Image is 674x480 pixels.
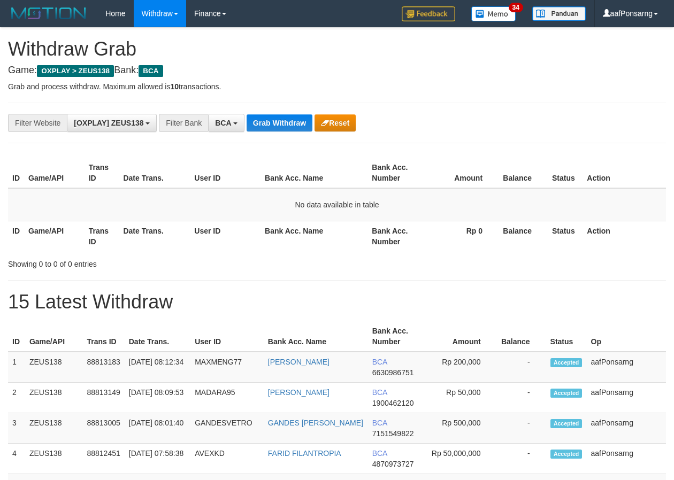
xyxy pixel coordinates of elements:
th: User ID [190,221,261,251]
a: FARID FILANTROPIA [268,449,341,458]
span: Accepted [550,358,583,367]
td: No data available in table [8,188,666,221]
span: BCA [372,388,387,397]
span: BCA [372,449,387,458]
span: BCA [372,358,387,366]
td: 4 [8,444,25,474]
td: GANDESVETRO [190,413,264,444]
th: Balance [497,321,546,352]
span: BCA [139,65,163,77]
th: Status [548,158,583,188]
td: 88813149 [82,383,124,413]
span: Accepted [550,419,583,428]
td: [DATE] 08:09:53 [125,383,190,413]
span: Copy 4870973727 to clipboard [372,460,414,468]
th: Balance [499,158,548,188]
td: ZEUS138 [25,413,83,444]
button: Reset [315,114,356,131]
td: ZEUS138 [25,383,83,413]
td: ZEUS138 [25,444,83,474]
td: 2 [8,383,25,413]
td: - [497,444,546,474]
td: 88813183 [82,352,124,383]
th: Game/API [24,221,85,251]
span: Accepted [550,450,583,459]
th: Game/API [24,158,85,188]
td: AVEXKD [190,444,264,474]
th: Date Trans. [119,158,190,188]
button: Grab Withdraw [247,114,312,131]
td: 1 [8,352,25,383]
td: aafPonsarng [587,444,666,474]
td: [DATE] 08:01:40 [125,413,190,444]
th: Trans ID [85,221,119,251]
span: Accepted [550,389,583,398]
span: [OXPLAY] ZEUS138 [74,119,143,127]
img: Button%20Memo.svg [471,6,516,21]
th: Bank Acc. Name [264,321,368,352]
th: Action [583,221,666,251]
div: Filter Bank [159,114,208,132]
span: Copy 6630986751 to clipboard [372,368,414,377]
td: 3 [8,413,25,444]
h4: Game: Bank: [8,65,666,76]
h1: Withdraw Grab [8,38,666,60]
a: [PERSON_NAME] [268,358,330,366]
td: MAXMENG77 [190,352,264,383]
a: GANDES [PERSON_NAME] [268,419,363,427]
th: Amount [427,321,497,352]
button: [OXPLAY] ZEUS138 [67,114,157,132]
td: [DATE] 07:58:38 [125,444,190,474]
th: Rp 0 [427,221,499,251]
td: Rp 50,000,000 [427,444,497,474]
th: Action [583,158,666,188]
span: 34 [509,3,523,12]
th: ID [8,321,25,352]
th: Amount [427,158,499,188]
span: Copy 1900462120 to clipboard [372,399,414,407]
img: Feedback.jpg [402,6,455,21]
th: Game/API [25,321,83,352]
th: Bank Acc. Number [368,321,427,352]
th: Bank Acc. Name [261,221,367,251]
div: Filter Website [8,114,67,132]
th: Status [548,221,583,251]
th: Bank Acc. Number [367,158,427,188]
th: User ID [190,158,261,188]
td: aafPonsarng [587,383,666,413]
td: 88813005 [82,413,124,444]
button: BCA [208,114,244,132]
td: Rp 200,000 [427,352,497,383]
td: 88812451 [82,444,124,474]
th: Date Trans. [119,221,190,251]
th: User ID [190,321,264,352]
p: Grab and process withdraw. Maximum allowed is transactions. [8,81,666,92]
img: panduan.png [532,6,586,21]
th: Trans ID [85,158,119,188]
th: Date Trans. [125,321,190,352]
strong: 10 [170,82,179,91]
th: Bank Acc. Number [367,221,427,251]
td: aafPonsarng [587,413,666,444]
span: Copy 7151549822 to clipboard [372,429,414,438]
td: - [497,413,546,444]
div: Showing 0 to 0 of 0 entries [8,254,273,269]
td: aafPonsarng [587,352,666,383]
th: Bank Acc. Name [261,158,367,188]
th: ID [8,221,24,251]
td: Rp 50,000 [427,383,497,413]
td: ZEUS138 [25,352,83,383]
span: OXPLAY > ZEUS138 [37,65,114,77]
th: ID [8,158,24,188]
th: Op [587,321,666,352]
td: MADARA95 [190,383,264,413]
a: [PERSON_NAME] [268,388,330,397]
td: - [497,352,546,383]
td: - [497,383,546,413]
td: [DATE] 08:12:34 [125,352,190,383]
td: Rp 500,000 [427,413,497,444]
span: BCA [215,119,231,127]
th: Trans ID [82,321,124,352]
th: Balance [499,221,548,251]
span: BCA [372,419,387,427]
